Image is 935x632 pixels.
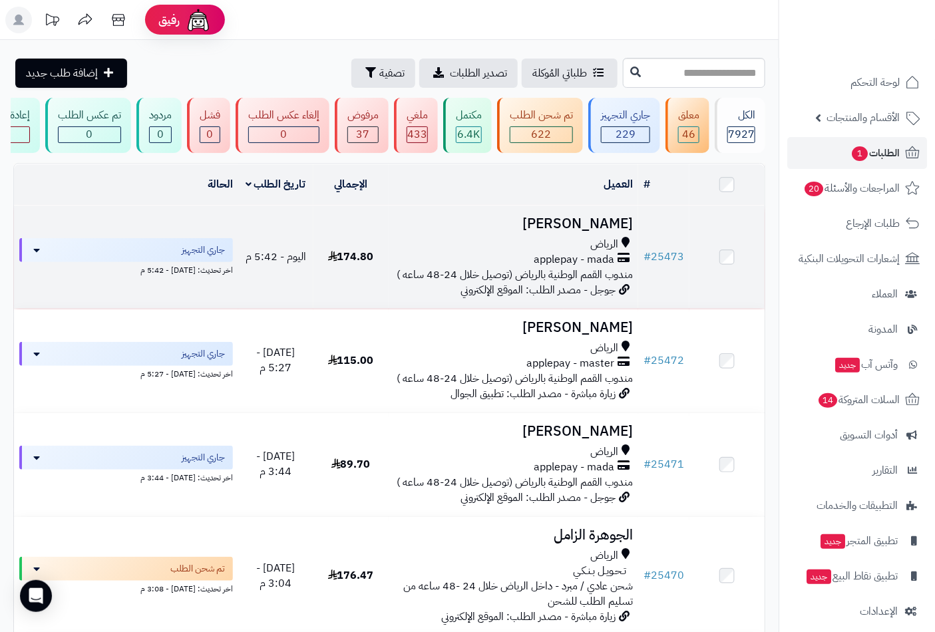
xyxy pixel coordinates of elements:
div: تم عكس الطلب [58,108,121,123]
div: معلق [678,108,699,123]
span: الإعدادات [860,602,898,621]
span: 622 [532,126,552,142]
span: applepay - master [526,356,614,371]
span: 20 [805,182,824,197]
span: # [644,456,651,472]
div: مكتمل [456,108,482,123]
span: إشعارات التحويلات البنكية [799,249,900,268]
div: 0 [150,127,171,142]
span: الرياض [590,341,618,356]
h3: [PERSON_NAME] [394,320,634,335]
span: 7927 [728,126,755,142]
a: ملغي 433 [391,98,441,153]
span: [DATE] - 3:44 م [256,448,295,480]
a: أدوات التسويق [787,419,927,451]
span: جوجل - مصدر الطلب: الموقع الإلكتروني [461,490,616,506]
span: applepay - mada [534,252,614,267]
a: تصدير الطلبات [419,59,518,88]
a: تحديثات المنصة [35,7,69,37]
button: تصفية [351,59,415,88]
div: 37 [348,127,378,142]
div: الكل [727,108,755,123]
span: طلبات الإرجاع [846,214,900,233]
span: جوجل - مصدر الطلب: الموقع الإلكتروني [461,282,616,298]
div: 622 [510,127,572,142]
a: الطلبات1 [787,137,927,169]
div: فشل [200,108,220,123]
a: #25472 [644,353,684,369]
span: جاري التجهيز [182,347,225,361]
a: لوحة التحكم [787,67,927,98]
span: مندوب القمم الوطنية بالرياض (توصيل خلال 24-48 ساعه ) [397,371,633,387]
span: طلباتي المُوكلة [532,65,587,81]
span: جاري التجهيز [182,451,225,464]
a: الإعدادات [787,595,927,627]
a: العميل [604,176,633,192]
a: إشعارات التحويلات البنكية [787,243,927,275]
span: 0 [157,126,164,142]
h3: [PERSON_NAME] [394,216,634,232]
a: طلباتي المُوكلة [522,59,618,88]
a: طلبات الإرجاع [787,208,927,239]
a: إلغاء عكس الطلب 0 [233,98,332,153]
div: 0 [59,127,120,142]
div: 6365 [457,127,481,142]
a: الحالة [208,176,233,192]
a: #25473 [644,249,684,265]
a: المدونة [787,313,927,345]
div: 433 [407,127,427,142]
a: #25470 [644,567,684,583]
span: جديد [835,358,860,373]
span: المراجعات والأسئلة [803,179,900,198]
span: 433 [407,126,427,142]
a: تم عكس الطلب 0 [43,98,134,153]
span: 176.47 [328,567,374,583]
span: تطبيق المتجر [819,532,898,550]
div: مرفوض [347,108,379,123]
span: الرياض [590,444,618,460]
span: 14 [819,393,838,408]
span: لوحة التحكم [850,73,900,92]
a: المراجعات والأسئلة20 [787,172,927,204]
div: جاري التجهيز [601,108,650,123]
span: جاري التجهيز [182,243,225,257]
span: تصدير الطلبات [450,65,507,81]
span: زيارة مباشرة - مصدر الطلب: تطبيق الجوال [451,386,616,402]
div: اخر تحديث: [DATE] - 5:27 م [19,366,233,380]
a: وآتس آبجديد [787,349,927,381]
span: 0 [207,126,214,142]
div: مردود [149,108,172,123]
span: الرياض [590,237,618,252]
span: الأقسام والمنتجات [827,108,900,127]
span: # [644,249,651,265]
span: # [644,567,651,583]
div: اخر تحديث: [DATE] - 5:42 م [19,262,233,276]
span: أدوات التسويق [840,426,898,444]
span: الرياض [590,548,618,563]
div: إلغاء عكس الطلب [248,108,319,123]
span: تصفية [379,65,405,81]
span: التطبيقات والخدمات [817,496,898,515]
span: تم شحن الطلب [170,562,225,575]
a: التقارير [787,454,927,486]
a: العملاء [787,278,927,310]
div: Open Intercom Messenger [20,580,52,612]
span: 0 [281,126,287,142]
div: اخر تحديث: [DATE] - 3:44 م [19,470,233,484]
span: مندوب القمم الوطنية بالرياض (توصيل خلال 24-48 ساعه ) [397,267,633,283]
span: اليوم - 5:42 م [246,249,306,265]
span: تطبيق نقاط البيع [805,567,898,585]
a: فشل 0 [184,98,233,153]
a: تطبيق المتجرجديد [787,525,927,557]
a: تطبيق نقاط البيعجديد [787,560,927,592]
a: تاريخ الطلب [246,176,306,192]
span: مندوب القمم الوطنية بالرياض (توصيل خلال 24-48 ساعه ) [397,474,633,490]
img: logo-2.png [844,29,922,57]
a: جاري التجهيز 229 [586,98,663,153]
h3: الجوهرة الزامل [394,528,634,543]
span: 89.70 [331,456,371,472]
a: تم شحن الطلب 622 [494,98,586,153]
span: 46 [682,126,695,142]
div: 229 [602,127,650,142]
a: السلات المتروكة14 [787,384,927,416]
